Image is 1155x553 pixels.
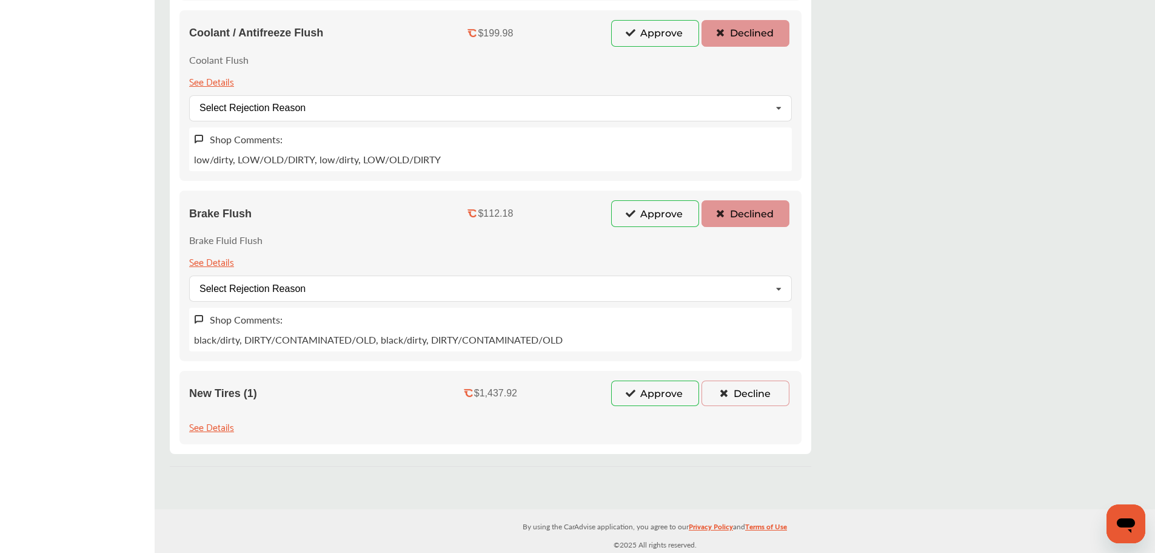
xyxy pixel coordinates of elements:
div: $199.98 [478,28,513,39]
div: Select Rejection Reason [199,103,306,113]
span: Brake Flush [189,208,252,220]
div: Select Rejection Reason [199,284,306,294]
p: Brake Fluid Flush [189,233,263,247]
img: svg+xml;base64,PHN2ZyB3aWR0aD0iMTYiIGhlaWdodD0iMTciIHZpZXdCb3g9IjAgMCAxNiAxNyIgZmlsbD0ibm9uZSIgeG... [194,134,204,144]
a: Privacy Policy [689,520,733,538]
p: black/dirty, DIRTY/CONTAMINATED/OLD, black/dirty, DIRTY/CONTAMINATED/OLD [194,333,563,347]
label: Shop Comments: [210,132,283,146]
button: Declined [701,20,789,47]
button: Approve [611,200,699,227]
div: See Details [189,418,234,435]
button: Decline [701,381,789,406]
iframe: Button to launch messaging window [1106,504,1145,543]
p: Coolant Flush [189,53,249,67]
label: Shop Comments: [210,313,283,327]
div: See Details [189,253,234,270]
div: $1,437.92 [474,388,517,399]
p: low/dirty, LOW/OLD/DIRTY, low/dirty, LOW/OLD/DIRTY [194,152,441,166]
img: svg+xml;base64,PHN2ZyB3aWR0aD0iMTYiIGhlaWdodD0iMTciIHZpZXdCb3g9IjAgMCAxNiAxNyIgZmlsbD0ibm9uZSIgeG... [194,314,204,325]
div: $112.18 [478,208,513,219]
span: New Tires (1) [189,387,257,400]
button: Approve [611,20,699,47]
a: Terms of Use [745,520,787,538]
span: Coolant / Antifreeze Flush [189,27,323,39]
button: Declined [701,200,789,227]
div: See Details [189,73,234,89]
button: Approve [611,381,699,406]
div: © 2025 All rights reserved. [155,509,1155,553]
p: By using the CarAdvise application, you agree to our and [155,520,1155,532]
